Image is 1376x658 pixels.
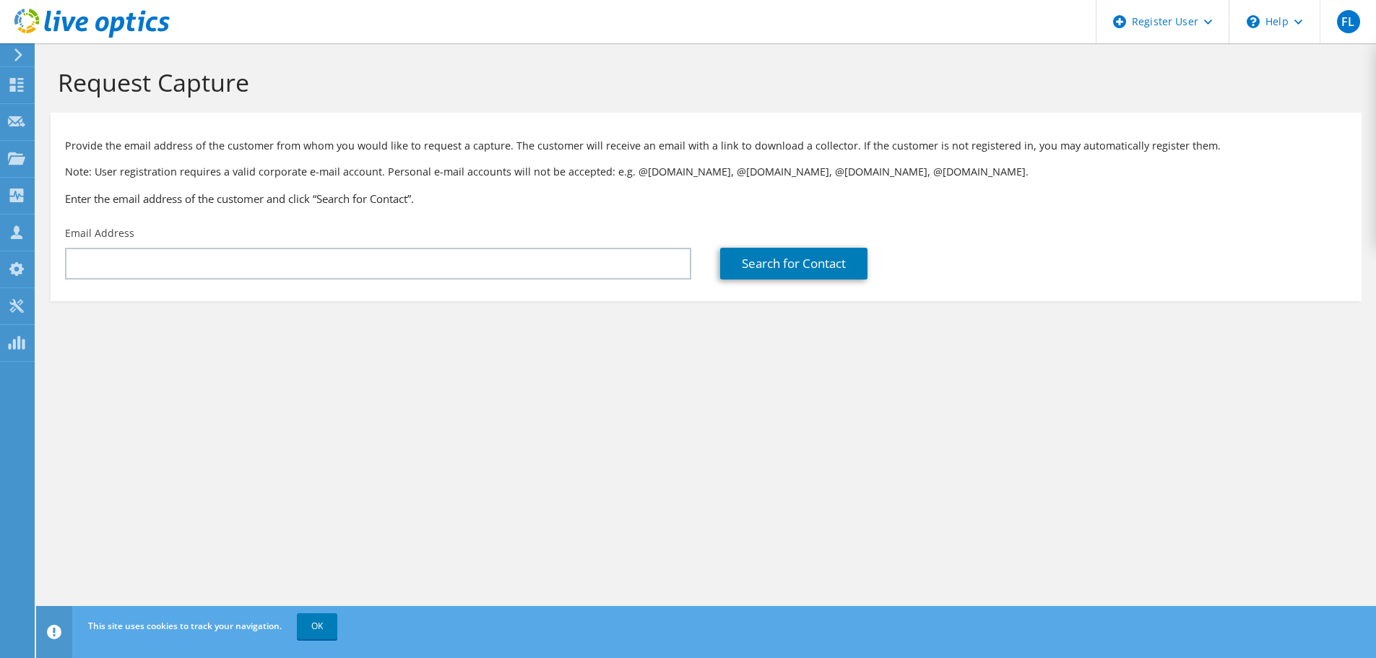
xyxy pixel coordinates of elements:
span: This site uses cookies to track your navigation. [88,620,282,632]
p: Note: User registration requires a valid corporate e-mail account. Personal e-mail accounts will ... [65,164,1347,180]
a: OK [297,613,337,639]
span: FL [1337,10,1360,33]
p: Provide the email address of the customer from whom you would like to request a capture. The cust... [65,138,1347,154]
h3: Enter the email address of the customer and click “Search for Contact”. [65,191,1347,207]
a: Search for Contact [720,248,867,280]
label: Email Address [65,226,134,241]
svg: \n [1247,15,1260,28]
h1: Request Capture [58,67,1347,98]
